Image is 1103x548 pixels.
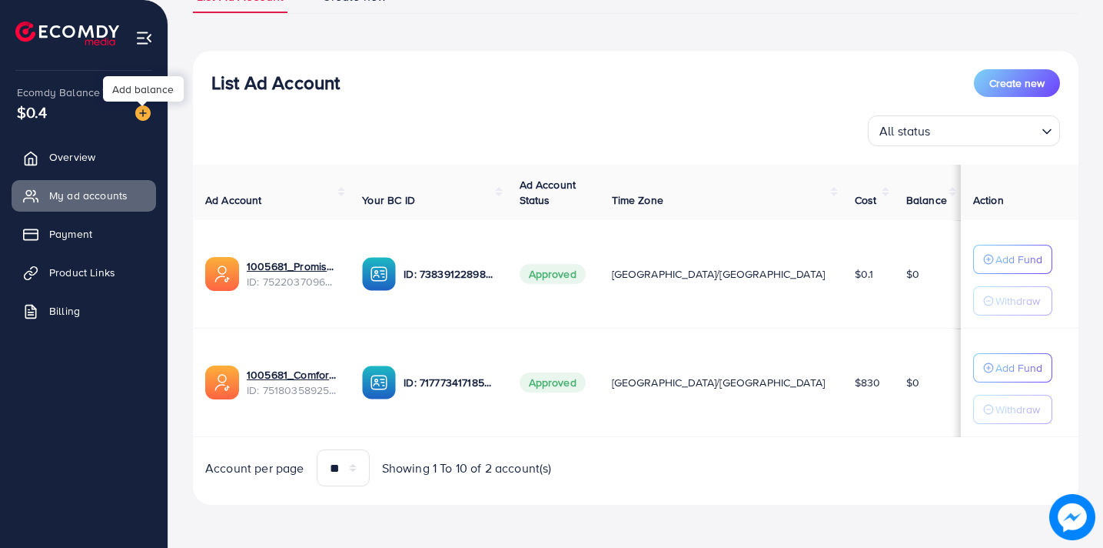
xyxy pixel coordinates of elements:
[12,296,156,326] a: Billing
[995,250,1042,269] p: Add Fund
[49,226,92,242] span: Payment
[49,188,128,203] span: My ad accounts
[1049,494,1095,540] img: image
[247,259,337,290] div: <span class='underline'>1005681_PromiseAccount_1751360980577</span></br>7522037096215838738
[989,75,1045,91] span: Create new
[612,266,826,282] span: [GEOGRAPHIC_DATA]/[GEOGRAPHIC_DATA]
[103,76,184,102] div: Add balance
[973,192,1004,208] span: Action
[612,192,663,208] span: Time Zone
[205,257,239,291] img: ic-ads-acc.e4c84228.svg
[855,192,877,208] span: Cost
[247,367,337,383] a: 1005681_Comfort Business_1750429140479
[12,142,156,172] a: Overview
[995,400,1040,419] p: Withdraw
[12,180,156,211] a: My ad accounts
[382,459,552,477] span: Showing 1 To 10 of 2 account(s)
[973,353,1052,383] button: Add Fund
[876,120,934,142] span: All status
[362,257,396,291] img: ic-ba-acc.ded83a64.svg
[135,105,151,121] img: image
[906,266,919,282] span: $0
[49,303,80,319] span: Billing
[12,257,156,288] a: Product Links
[974,69,1060,97] button: Create new
[404,265,494,283] p: ID: 7383912289897807873
[15,22,119,45] img: logo
[247,367,337,399] div: <span class='underline'>1005681_Comfort Business_1750429140479</span></br>7518035892502691857
[855,266,874,282] span: $0.1
[362,366,396,399] img: ic-ba-acc.ded83a64.svg
[973,245,1052,274] button: Add Fund
[404,373,494,392] p: ID: 7177734171857666049
[973,286,1052,316] button: Withdraw
[520,373,586,393] span: Approved
[868,115,1060,146] div: Search for option
[247,274,337,289] span: ID: 7522037096215838738
[935,117,1035,142] input: Search for option
[205,192,262,208] span: Ad Account
[973,395,1052,424] button: Withdraw
[135,29,153,47] img: menu
[906,192,947,208] span: Balance
[906,375,919,390] span: $0
[855,375,881,390] span: $830
[49,265,115,280] span: Product Links
[995,292,1040,310] p: Withdraw
[612,375,826,390] span: [GEOGRAPHIC_DATA]/[GEOGRAPHIC_DATA]
[17,85,100,100] span: Ecomdy Balance
[247,259,337,274] a: 1005681_PromiseAccount_1751360980577
[995,359,1042,377] p: Add Fund
[12,219,156,249] a: Payment
[362,192,415,208] span: Your BC ID
[520,177,576,208] span: Ad Account Status
[247,383,337,398] span: ID: 7518035892502691857
[49,149,95,165] span: Overview
[205,459,304,477] span: Account per page
[211,72,340,94] h3: List Ad Account
[17,101,48,123] span: $0.4
[205,366,239,399] img: ic-ads-acc.e4c84228.svg
[520,264,586,284] span: Approved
